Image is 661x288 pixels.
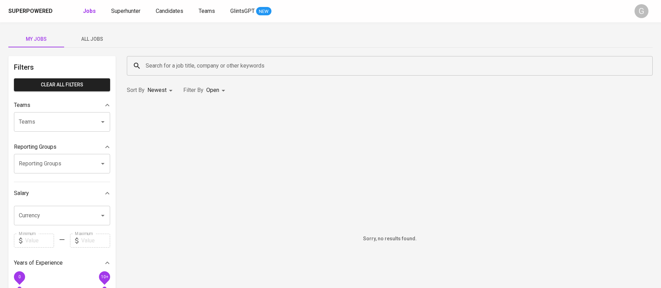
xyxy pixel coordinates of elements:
span: Superhunter [111,8,140,14]
span: 10+ [101,274,108,279]
p: Newest [147,86,167,94]
a: Candidates [156,7,185,16]
span: 0 [18,274,21,279]
p: Years of Experience [14,259,63,267]
button: Open [98,211,108,220]
img: app logo [54,6,63,16]
div: Open [206,84,228,97]
div: Newest [147,84,175,97]
button: Clear All filters [14,78,110,91]
input: Value [25,234,54,248]
span: Clear All filters [20,80,105,89]
button: Open [98,159,108,169]
a: Superhunter [111,7,142,16]
span: My Jobs [13,35,60,44]
p: Reporting Groups [14,143,56,151]
span: Open [206,87,219,93]
button: Open [98,117,108,127]
span: GlintsGPT [230,8,255,14]
p: Salary [14,189,29,197]
span: NEW [256,8,271,15]
a: GlintsGPT NEW [230,7,271,16]
div: Reporting Groups [14,140,110,154]
div: Superpowered [8,7,53,15]
a: Jobs [83,7,97,16]
p: Filter By [183,86,203,94]
input: Value [81,234,110,248]
img: yH5BAEAAAAALAAAAAABAAEAAAIBRAA7 [338,120,442,225]
div: G [635,4,648,18]
div: Years of Experience [14,256,110,270]
span: Candidates [156,8,183,14]
a: Teams [199,7,216,16]
span: Teams [199,8,215,14]
div: Teams [14,98,110,112]
p: Sort By [127,86,145,94]
b: Jobs [83,8,96,14]
a: Superpoweredapp logo [8,6,63,16]
p: Teams [14,101,30,109]
h6: Filters [14,62,110,73]
span: All Jobs [68,35,116,44]
div: Salary [14,186,110,200]
h6: Sorry, no results found. [127,235,653,243]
